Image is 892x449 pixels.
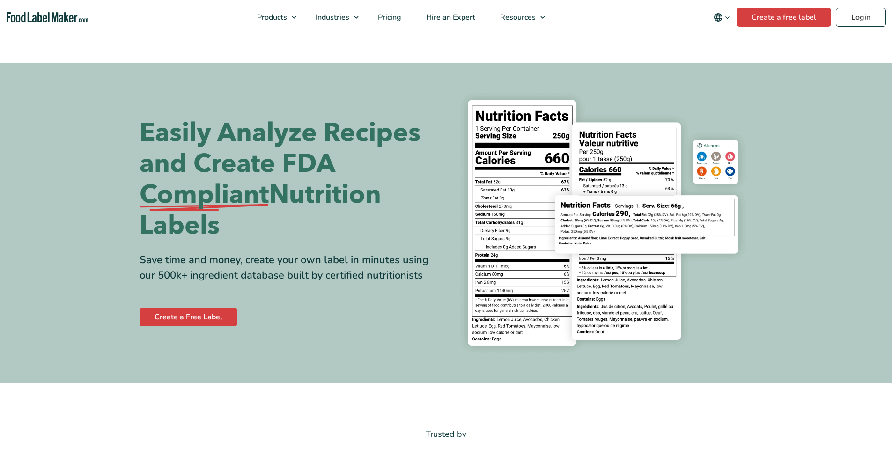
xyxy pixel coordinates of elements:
span: Products [254,12,288,22]
span: Compliant [140,179,269,210]
a: Create a free label [737,8,831,27]
span: Resources [497,12,537,22]
span: Hire an Expert [423,12,476,22]
button: Change language [707,8,737,27]
div: Save time and money, create your own label in minutes using our 500k+ ingredient database built b... [140,252,439,283]
h1: Easily Analyze Recipes and Create FDA Nutrition Labels [140,118,439,241]
a: Login [836,8,886,27]
span: Industries [313,12,350,22]
p: Trusted by [140,427,753,441]
a: Food Label Maker homepage [7,12,88,23]
span: Pricing [375,12,402,22]
a: Create a Free Label [140,308,237,326]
